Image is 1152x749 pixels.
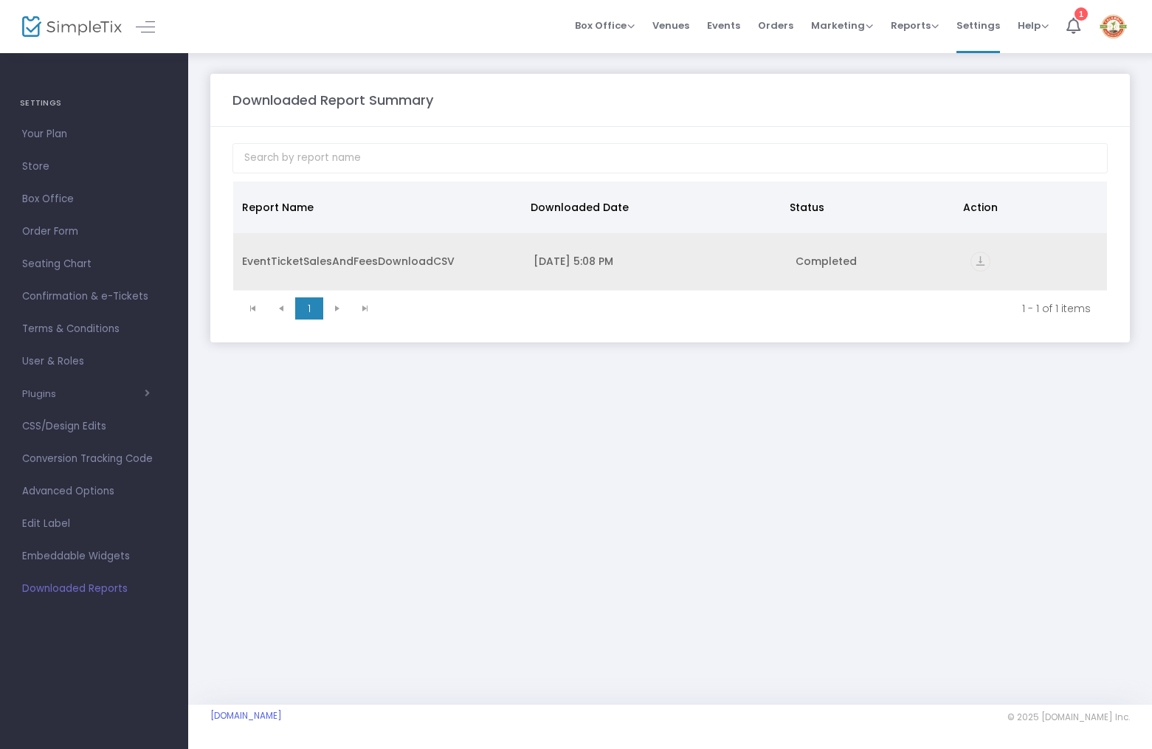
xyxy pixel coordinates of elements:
[970,256,990,271] a: vertical_align_bottom
[22,547,166,566] span: Embeddable Widgets
[242,254,516,269] div: EventTicketSalesAndFeesDownloadCSV
[22,190,166,209] span: Box Office
[295,297,323,320] span: Page 1
[390,301,1091,316] kendo-pager-info: 1 - 1 of 1 items
[781,182,953,233] th: Status
[22,287,166,306] span: Confirmation & e-Tickets
[891,18,939,32] span: Reports
[970,252,990,272] i: vertical_align_bottom
[22,482,166,501] span: Advanced Options
[22,352,166,371] span: User & Roles
[22,449,166,469] span: Conversion Tracking Code
[970,252,1098,272] div: https://go.SimpleTix.com/fatsx
[20,89,168,118] h4: SETTINGS
[22,579,166,598] span: Downloaded Reports
[1007,711,1130,723] span: © 2025 [DOMAIN_NAME] Inc.
[954,182,1098,233] th: Action
[210,710,282,722] a: [DOMAIN_NAME]
[1018,18,1049,32] span: Help
[22,255,166,274] span: Seating Chart
[22,222,166,241] span: Order Form
[652,7,689,44] span: Venues
[22,514,166,534] span: Edit Label
[796,254,953,269] div: Completed
[534,254,778,269] div: 8/22/2025 5:08 PM
[758,7,793,44] span: Orders
[522,182,782,233] th: Downloaded Date
[22,157,166,176] span: Store
[232,143,1108,173] input: Search by report name
[1075,7,1088,21] div: 1
[233,182,1107,291] div: Data table
[811,18,873,32] span: Marketing
[575,18,635,32] span: Box Office
[232,90,433,110] m-panel-title: Downloaded Report Summary
[956,7,1000,44] span: Settings
[22,417,166,436] span: CSS/Design Edits
[22,125,166,144] span: Your Plan
[22,388,150,400] button: Plugins
[707,7,740,44] span: Events
[22,320,166,339] span: Terms & Conditions
[233,182,522,233] th: Report Name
